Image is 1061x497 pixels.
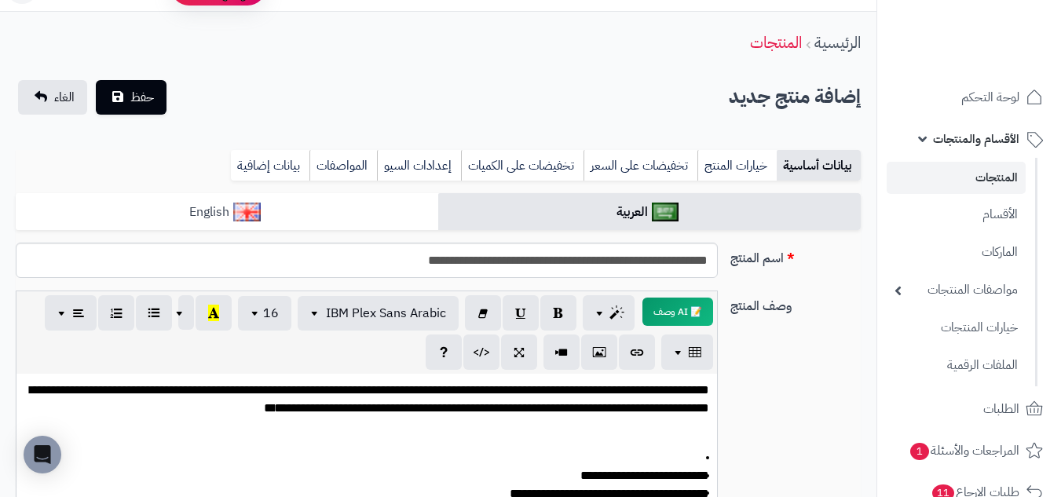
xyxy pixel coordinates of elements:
[729,81,861,113] h2: إضافة منتج جديد
[954,12,1046,45] img: logo-2.png
[461,150,584,181] a: تخفيضات على الكميات
[24,436,61,473] div: Open Intercom Messenger
[724,243,867,268] label: اسم المنتج
[910,442,930,460] span: 1
[887,349,1026,382] a: الملفات الرقمية
[887,198,1026,232] a: الأقسام
[909,440,1019,462] span: المراجعات والأسئلة
[54,88,75,107] span: الغاء
[652,203,679,221] img: العربية
[887,273,1026,307] a: مواصفات المنتجات
[584,150,697,181] a: تخفيضات على السعر
[814,31,861,54] a: الرئيسية
[887,236,1026,269] a: الماركات
[642,298,713,326] button: 📝 AI وصف
[697,150,777,181] a: خيارات المنتج
[724,291,867,316] label: وصف المنتج
[887,79,1052,116] a: لوحة التحكم
[263,304,279,323] span: 16
[377,150,461,181] a: إعدادات السيو
[961,86,1019,108] span: لوحة التحكم
[309,150,377,181] a: المواصفات
[18,80,87,115] a: الغاء
[231,150,309,181] a: بيانات إضافية
[777,150,861,181] a: بيانات أساسية
[298,296,459,331] button: IBM Plex Sans Arabic
[887,162,1026,194] a: المنتجات
[238,296,291,331] button: 16
[233,203,261,221] img: English
[887,390,1052,428] a: الطلبات
[933,128,1019,150] span: الأقسام والمنتجات
[750,31,802,54] a: المنتجات
[96,80,166,115] button: حفظ
[983,398,1019,420] span: الطلبات
[16,193,438,232] a: English
[438,193,861,232] a: العربية
[326,304,446,323] span: IBM Plex Sans Arabic
[887,432,1052,470] a: المراجعات والأسئلة1
[887,311,1026,345] a: خيارات المنتجات
[130,88,154,107] span: حفظ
